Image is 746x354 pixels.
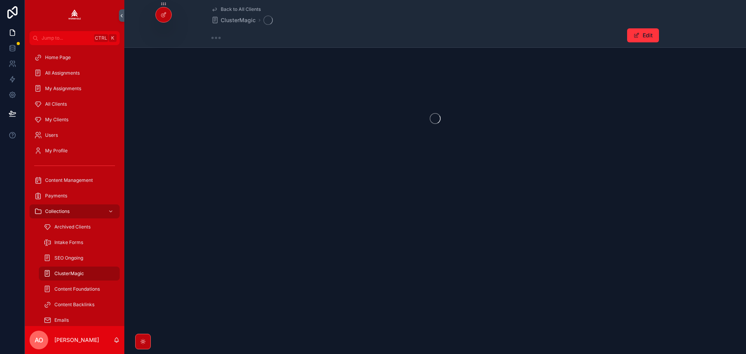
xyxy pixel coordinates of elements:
[30,31,120,45] button: Jump to...CtrlK
[45,208,70,214] span: Collections
[45,177,93,183] span: Content Management
[110,35,116,41] span: K
[30,97,120,111] a: All Clients
[54,302,94,308] span: Content Backlinks
[42,35,91,41] span: Jump to...
[45,54,71,61] span: Home Page
[94,34,108,42] span: Ctrl
[68,9,81,22] img: App logo
[45,193,67,199] span: Payments
[30,82,120,96] a: My Assignments
[54,336,99,344] p: [PERSON_NAME]
[30,66,120,80] a: All Assignments
[39,235,120,249] a: Intake Forms
[30,173,120,187] a: Content Management
[54,255,83,261] span: SEO Ongoing
[54,224,91,230] span: Archived Clients
[45,148,68,154] span: My Profile
[39,282,120,296] a: Content Foundations
[25,45,124,326] div: scrollable content
[35,335,43,345] span: AO
[30,144,120,158] a: My Profile
[30,204,120,218] a: Collections
[54,317,69,323] span: Emails
[54,270,84,277] span: ClusterMagic
[54,286,100,292] span: Content Foundations
[45,85,81,92] span: My Assignments
[39,313,120,327] a: Emails
[45,132,58,138] span: Users
[45,117,68,123] span: My Clients
[211,6,261,12] a: Back to All Clients
[30,128,120,142] a: Users
[39,220,120,234] a: Archived Clients
[211,16,256,24] a: ClusterMagic
[39,251,120,265] a: SEO Ongoing
[30,113,120,127] a: My Clients
[39,267,120,281] a: ClusterMagic
[39,298,120,312] a: Content Backlinks
[54,239,83,246] span: Intake Forms
[30,51,120,65] a: Home Page
[627,28,659,42] button: Edit
[30,189,120,203] a: Payments
[221,16,256,24] span: ClusterMagic
[45,70,80,76] span: All Assignments
[45,101,67,107] span: All Clients
[221,6,261,12] span: Back to All Clients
